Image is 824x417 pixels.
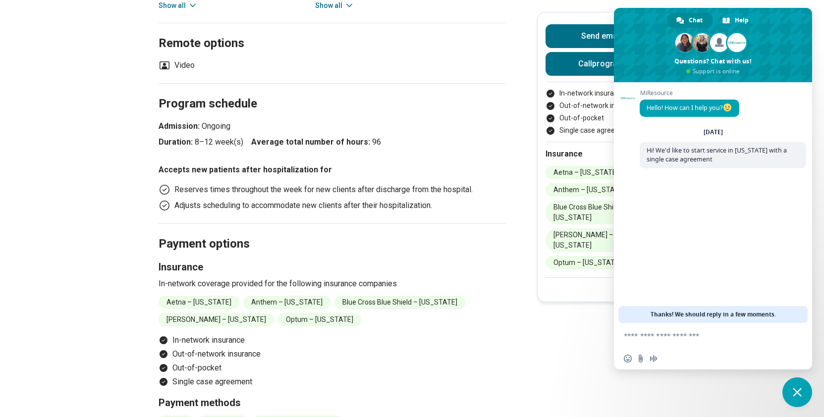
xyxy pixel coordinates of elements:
h3: Insurance [159,260,505,274]
p: 96 [251,136,381,148]
p: In-network coverage provided for the following insurance companies [159,278,505,290]
li: Single case agreement [546,125,658,136]
p: Reserves times throughout the week for new clients after discharge from the hospital. [174,184,473,196]
ul: Payment options [546,88,658,136]
div: Close chat [782,377,812,407]
div: Chat [667,13,713,28]
span: Hello! How can I help you? [647,104,732,112]
li: [PERSON_NAME] – [US_STATE] [546,228,658,252]
textarea: Compose your message... [624,331,780,340]
button: Send email [546,24,658,48]
h3: Payment methods [159,396,505,410]
li: Out-of-pocket [159,362,505,374]
li: Out-of-network insurance [546,101,658,111]
span: Help [735,13,749,28]
span: Thanks! We should reply in a few moments. [651,306,776,323]
li: Out-of-pocket [546,113,658,123]
button: Show all [159,0,198,11]
ul: Payment options [159,334,505,388]
li: Anthem – [US_STATE] [546,183,633,197]
span: Audio message [650,355,658,363]
strong: Average total number of hours: [251,137,370,147]
button: Show all [315,0,354,11]
strong: Admission: [159,121,200,131]
p: 8–12 week(s) [159,136,243,148]
li: Blue Cross Blue Shield – [US_STATE] [334,296,465,309]
li: Single case agreement [159,376,505,388]
h2: Insurance [546,148,658,160]
li: Blue Cross Blue Shield – [US_STATE] [546,201,658,224]
li: Aetna – [US_STATE] [159,296,239,309]
button: Callprogram [546,52,658,76]
li: Optum – [US_STATE] [278,313,361,326]
li: Out-of-network insurance [159,348,505,360]
h3: Accepts new patients after hospitalization for [159,164,505,176]
span: Chat [689,13,703,28]
strong: Duration: [159,137,193,147]
li: Video [159,59,195,71]
li: Aetna – [US_STATE] [546,166,626,179]
div: [DATE] [704,129,723,135]
h2: Program schedule [159,72,505,112]
p: Ongoing [159,120,505,132]
li: [PERSON_NAME] – [US_STATE] [159,313,274,326]
h2: Remote options [159,11,505,52]
li: In-network insurance [546,88,658,99]
h2: Payment options [159,212,505,253]
span: Hi! We'd like to start service in [US_STATE] with a single case agreement [647,146,787,163]
li: Anthem – [US_STATE] [243,296,330,309]
span: Insert an emoji [624,355,632,363]
li: Optum – [US_STATE] [546,256,629,269]
p: Adjusts scheduling to accommodate new clients after their hospitalization. [174,200,432,211]
div: Help [714,13,759,28]
li: In-network insurance [159,334,505,346]
span: MiResource [640,90,739,97]
span: Send a file [637,355,645,363]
